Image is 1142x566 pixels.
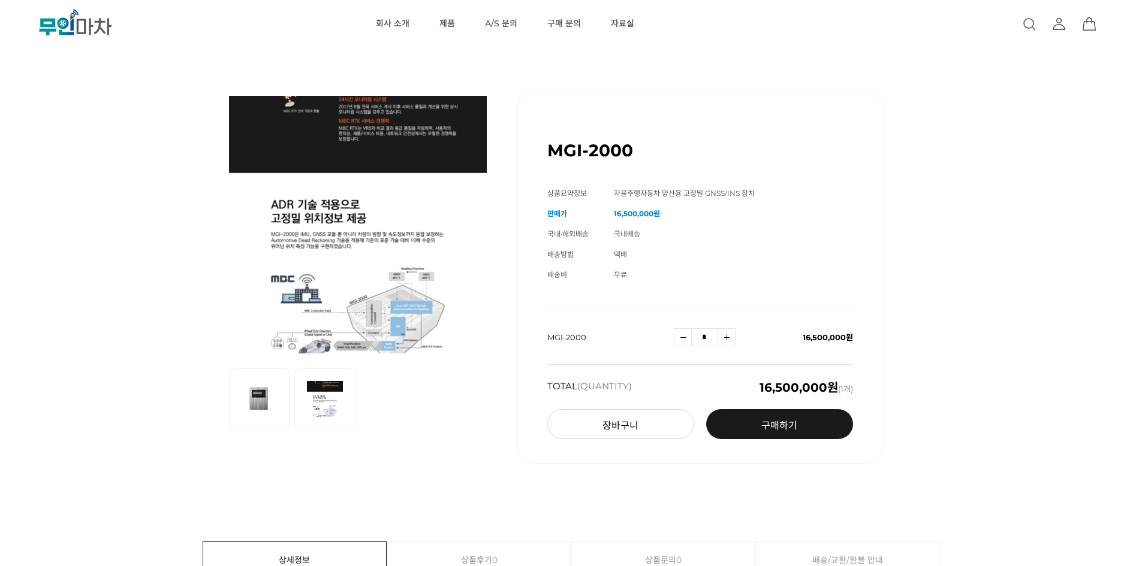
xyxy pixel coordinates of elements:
td: MGI-2000 [547,310,674,365]
a: 구매하기 [706,409,853,439]
span: 상품요약정보 [547,189,587,198]
h1: MGI-2000 [547,140,633,161]
span: 16,500,000원 [803,332,853,342]
span: 판매가 [547,209,567,218]
span: 국내배송 [614,229,640,238]
button: 장바구니 [547,409,694,439]
em: 16,500,000원 [760,380,838,395]
a: 수량감소 [674,328,692,346]
span: 택배 [614,250,627,259]
span: 국내·해외배송 [547,229,589,238]
span: 배송비 [547,270,567,279]
span: 자율주행자동차 양산용 고정밀 GNSS/INS 장치 [614,189,755,198]
strong: 16,500,000원 [614,209,660,218]
span: 구매하기 [761,420,797,431]
span: 배송방법 [547,250,574,259]
span: 무료 [614,270,627,279]
span: (1개) [760,382,853,394]
strong: TOTAL [547,382,632,394]
a: 수량증가 [718,328,736,346]
span: (QUANTITY) [577,380,632,392]
img: MGI-2000 [229,90,487,353]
